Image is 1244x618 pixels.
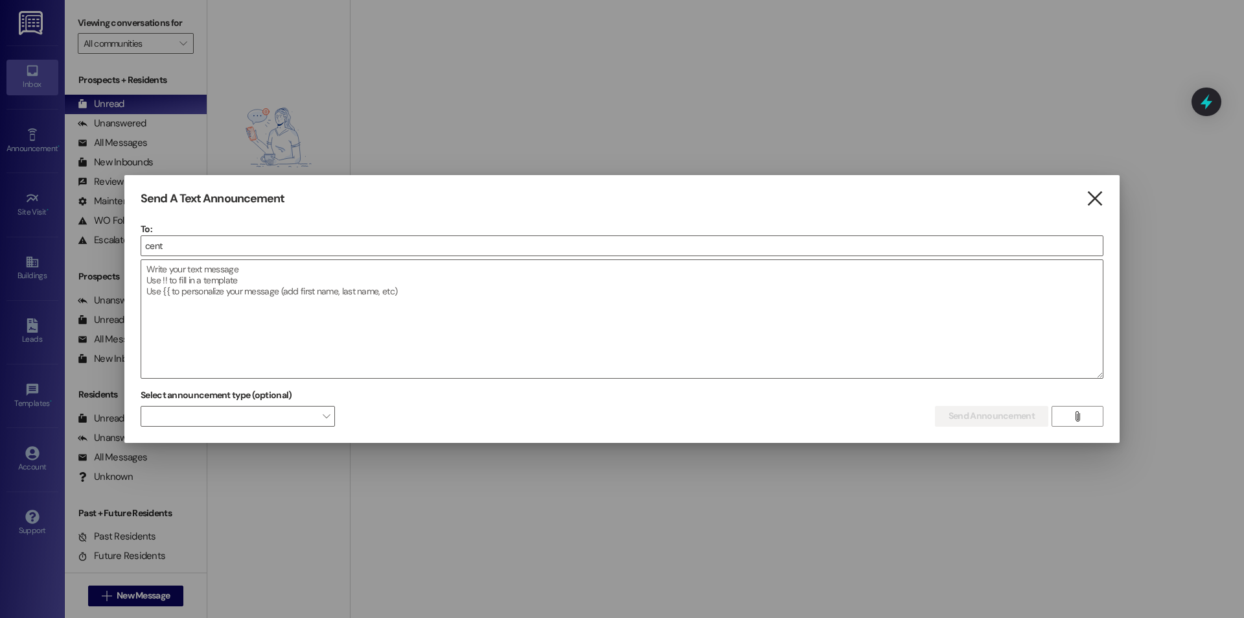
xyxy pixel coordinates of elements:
h3: Send A Text Announcement [141,191,284,206]
span: Send Announcement [949,409,1035,423]
p: To: [141,222,1103,235]
label: Select announcement type (optional) [141,385,292,405]
input: Type to select the units, buildings, or communities you want to message. (e.g. 'Unit 1A', 'Buildi... [141,236,1103,256]
i:  [1072,411,1082,422]
i:  [1086,192,1103,206]
button: Send Announcement [935,406,1048,427]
